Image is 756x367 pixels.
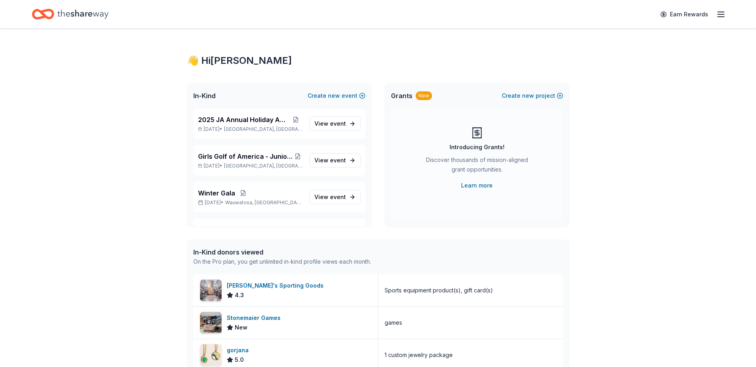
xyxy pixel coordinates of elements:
span: In-Kind [193,91,216,101]
span: Winter Gala [198,188,235,198]
div: Sports equipment product(s), gift card(s) [385,286,493,295]
p: [DATE] • [198,199,303,206]
span: View [314,156,346,165]
p: [DATE] • [198,126,303,132]
div: Discover thousands of mission-aligned grant opportunities. [423,155,531,178]
div: [PERSON_NAME]'s Sporting Goods [227,281,327,290]
div: In-Kind donors viewed [193,247,371,257]
div: Stonemaier Games [227,313,284,323]
img: Image for Stonemaier Games [200,312,222,333]
span: View [314,192,346,202]
span: View [314,119,346,128]
a: View event [309,153,361,168]
div: 👋 Hi [PERSON_NAME] [187,54,569,67]
div: Introducing Grants! [450,142,505,152]
span: [GEOGRAPHIC_DATA] [198,225,266,235]
img: Image for Dick's Sporting Goods [200,280,222,301]
a: Home [32,5,108,24]
span: 2025 JA Annual Holiday Auction [198,115,289,124]
span: 4.3 [235,290,244,300]
p: [DATE] • [198,163,303,169]
span: event [330,120,346,127]
span: New [235,323,247,332]
div: gorjana [227,345,252,355]
span: new [522,91,534,101]
span: Wauwatosa, [GEOGRAPHIC_DATA] [225,199,302,206]
img: Image for gorjana [200,344,222,366]
span: Girls Golf of America - Junior Am & Hall of Fame [198,152,293,161]
span: [GEOGRAPHIC_DATA], [GEOGRAPHIC_DATA] [224,163,302,169]
a: View event [309,190,361,204]
span: event [330,157,346,164]
a: View event [309,116,361,131]
span: event [330,193,346,200]
div: On the Pro plan, you get unlimited in-kind profile views each month. [193,257,371,266]
a: Learn more [461,181,493,190]
div: 1 custom jewelry package [385,350,453,360]
a: Earn Rewards [656,7,713,22]
span: Grants [391,91,412,101]
button: Createnewevent [308,91,365,101]
span: 5.0 [235,355,244,365]
div: New [416,91,432,100]
span: [GEOGRAPHIC_DATA], [GEOGRAPHIC_DATA] [224,126,302,132]
span: new [328,91,340,101]
div: games [385,318,402,328]
button: Createnewproject [502,91,563,101]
